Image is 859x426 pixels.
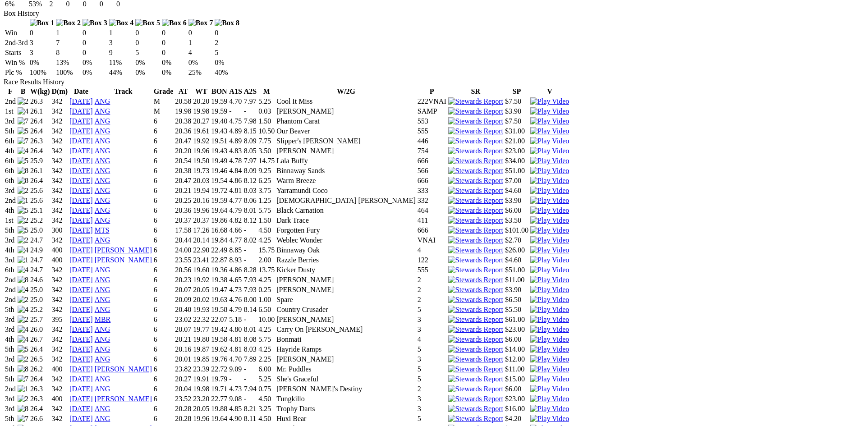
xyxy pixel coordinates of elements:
[530,236,569,244] img: Play Video
[530,246,569,254] img: Play Video
[243,87,257,96] th: A2S
[153,87,174,96] th: Grade
[109,19,134,27] img: Box 4
[530,296,569,303] a: View replay
[69,325,93,333] a: [DATE]
[448,415,503,423] img: Stewards Report
[29,48,55,57] td: 3
[109,68,134,77] td: 44%
[135,58,161,67] td: 0%
[95,405,110,412] a: ANG
[69,127,93,135] a: [DATE]
[530,117,569,125] a: View replay
[229,87,242,96] th: A1S
[55,58,81,67] td: 13%
[69,206,93,214] a: [DATE]
[530,286,569,293] a: View replay
[4,78,855,86] div: Race Results History
[69,345,93,353] a: [DATE]
[95,236,110,244] a: ANG
[69,365,93,373] a: [DATE]
[17,87,29,96] th: B
[95,335,110,343] a: ANG
[82,48,108,57] td: 0
[18,266,28,274] img: 4
[18,375,28,383] img: 7
[135,38,161,47] td: 0
[69,415,93,422] a: [DATE]
[95,197,110,204] a: ANG
[69,335,93,343] a: [DATE]
[18,296,28,304] img: 2
[530,206,569,215] img: Play Video
[530,385,569,393] img: Play Video
[448,127,503,135] img: Stewards Report
[448,137,503,145] img: Stewards Report
[530,316,569,324] img: Play Video
[214,68,240,77] td: 40%
[82,28,108,37] td: 0
[95,375,110,383] a: ANG
[448,296,503,304] img: Stewards Report
[69,246,93,254] a: [DATE]
[448,355,503,363] img: Stewards Report
[530,107,569,115] img: Play Video
[530,355,569,363] a: View replay
[243,97,257,106] td: 7.97
[448,87,504,96] th: SR
[188,58,214,67] td: 0%
[161,58,187,67] td: 0%
[161,68,187,77] td: 0%
[530,147,569,155] img: Play Video
[188,48,214,57] td: 4
[69,97,93,105] a: [DATE]
[214,58,240,67] td: 0%
[448,385,503,393] img: Stewards Report
[95,137,110,145] a: ANG
[29,28,55,37] td: 0
[530,306,569,314] img: Play Video
[5,38,28,47] td: 2nd-3rd
[29,38,55,47] td: 3
[193,87,210,96] th: WT
[175,107,192,116] td: 19.98
[530,97,569,105] img: Play Video
[18,365,28,373] img: 8
[530,87,570,96] th: V
[530,137,569,145] a: View replay
[30,97,51,106] td: 26.3
[530,316,569,323] a: View replay
[530,286,569,294] img: Play Video
[505,97,529,106] td: $7.50
[30,87,51,96] th: W(kg)
[448,216,503,224] img: Stewards Report
[530,226,569,234] img: Play Video
[211,107,228,116] td: 19.59
[448,167,503,175] img: Stewards Report
[95,246,152,254] a: [PERSON_NAME]
[18,117,28,125] img: 7
[18,177,28,185] img: 8
[109,38,134,47] td: 3
[69,256,93,264] a: [DATE]
[109,58,134,67] td: 11%
[69,157,93,165] a: [DATE]
[530,206,569,214] a: View replay
[69,266,93,274] a: [DATE]
[193,107,210,116] td: 19.98
[229,107,242,116] td: -
[193,97,210,106] td: 20.20
[18,157,28,165] img: 5
[162,19,187,27] img: Box 6
[69,147,93,155] a: [DATE]
[95,276,110,284] a: ANG
[448,236,503,244] img: Stewards Report
[530,117,569,125] img: Play Video
[69,306,93,313] a: [DATE]
[448,405,503,413] img: Stewards Report
[95,415,110,422] a: ANG
[55,68,81,77] td: 100%
[188,19,213,27] img: Box 7
[530,355,569,363] img: Play Video
[69,197,93,204] a: [DATE]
